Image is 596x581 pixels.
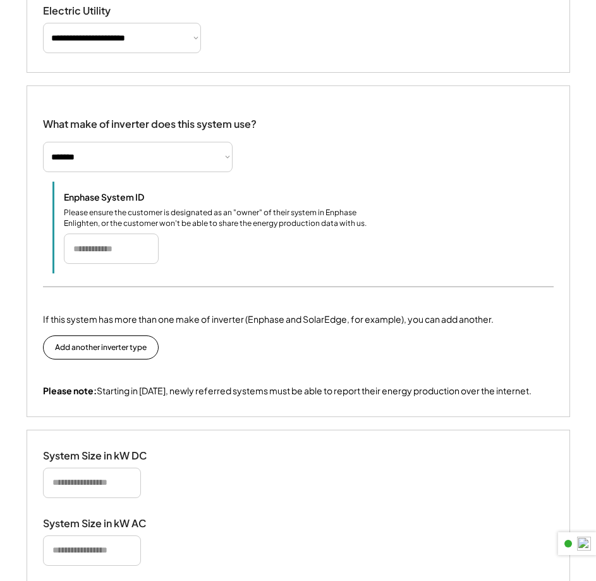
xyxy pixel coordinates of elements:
div: System Size in kW AC [43,517,169,530]
div: Enphase System ID [64,191,190,203]
div: Please ensure the customer is designated as an "owner" of their system in Enphase Enlighten, or t... [64,208,380,229]
div: What make of inverter does this system use? [43,105,257,134]
div: Starting in [DATE], newly referred systems must be able to report their energy production over th... [43,385,532,397]
div: System Size in kW DC [43,449,169,463]
strong: Please note: [43,385,97,396]
div: Electric Utility [43,4,169,18]
div: If this system has more than one make of inverter (Enphase and SolarEdge, for example), you can a... [43,313,494,326]
button: Add another inverter type [43,335,159,359]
